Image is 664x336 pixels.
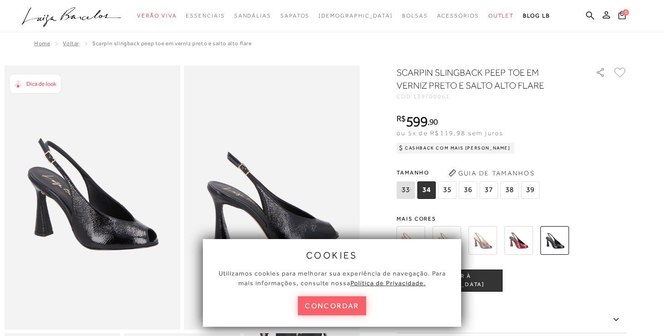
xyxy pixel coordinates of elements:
span: [DEMOGRAPHIC_DATA] [319,12,393,19]
span: Verão Viva [137,12,177,19]
span: SCARPIN SLINGBACK PEEP TOE EM VERNIZ PRETO E SALTO ALTO FLARE [92,40,252,47]
img: SCARPIN SLINGBACK PEEP TOE EM VERNIZ BEGE BLUSH E SALTO ALTO FLARE [397,226,425,255]
a: BLOG LB [523,7,550,24]
a: noSubCategoriesText [234,7,271,24]
span: 39 [521,181,539,199]
span: 35 [438,181,456,199]
a: noSubCategoriesText [319,7,393,24]
img: SCARPIN SLINGBACK PEEP TOE EM VERNIZ PRETO E SALTO ALTO FLARE [540,226,569,255]
span: Mais cores [397,216,627,222]
button: Guia de Tamanhos [445,166,538,180]
span: 33 [397,181,415,199]
span: Tamanho [397,166,542,180]
span: cookies [306,250,358,260]
span: Acessórios [437,12,479,19]
img: SCARPIN SLINGBACK PEEP TOE EM VERNIZ CARAMELO E SALTO ALTO FLARE [433,226,461,255]
div: CÓD: [397,94,581,99]
span: Bolsas [402,12,428,19]
img: image [184,66,360,330]
a: noSubCategoriesText [137,7,177,24]
span: 0 [622,9,629,16]
span: 36 [459,181,477,199]
a: noSubCategoriesText [437,7,479,24]
span: ou 5x de R$119,98 sem juros [397,129,503,137]
button: 0 [616,10,628,23]
a: Voltar [63,40,79,47]
span: Outlet [488,12,514,19]
span: Dica de look [26,80,56,87]
span: 90 [429,117,438,126]
img: SCARPIN SLINGBACK PEEP TOE EM VERNIZ CINZA STORM E SALTO ALTO FLARE [468,226,497,255]
a: Política de Privacidade. [350,279,426,287]
img: SCARPIN SLINGBACK PEEP TOE EM VERNIZ MARSALA E SALTO ALTO FLARE [504,226,533,255]
span: 139700061 [413,93,450,100]
label: Descrição [397,306,627,333]
span: Sapatos [280,12,309,19]
i: R$ [397,114,406,123]
a: noSubCategoriesText [402,7,428,24]
a: Home [34,40,50,47]
span: 38 [500,181,519,199]
span: 599 [406,113,427,130]
span: Essenciais [186,12,225,19]
button: concordar [298,296,366,315]
a: noSubCategoriesText [280,7,309,24]
span: Sandálias [234,12,271,19]
span: Utilizamos cookies para melhorar sua experiência de navegação. Para mais informações, consulte nossa [219,270,446,287]
h1: SCARPIN SLINGBACK PEEP TOE EM VERNIZ PRETO E SALTO ALTO FLARE [397,66,569,92]
i: , [427,118,438,126]
span: 34 [417,181,436,199]
span: 37 [480,181,498,199]
a: noSubCategoriesText [186,7,225,24]
div: Cashback com Mais [PERSON_NAME] [397,143,514,154]
img: image [5,66,180,330]
a: noSubCategoriesText [488,7,514,24]
span: BLOG LB [523,12,550,19]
